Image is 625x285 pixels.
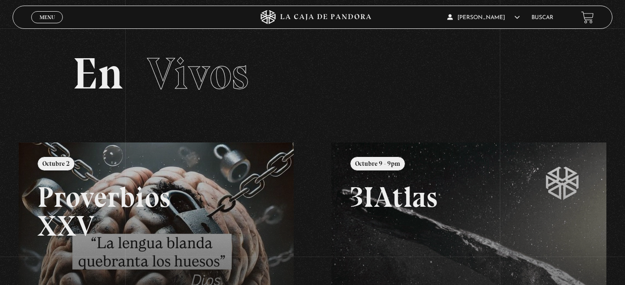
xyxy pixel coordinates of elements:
h2: En [73,52,552,96]
span: Menu [40,14,55,20]
a: Buscar [531,15,553,20]
span: Vivos [147,47,249,100]
a: View your shopping cart [581,11,594,24]
span: [PERSON_NAME] [447,15,520,20]
span: Cerrar [36,22,58,29]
